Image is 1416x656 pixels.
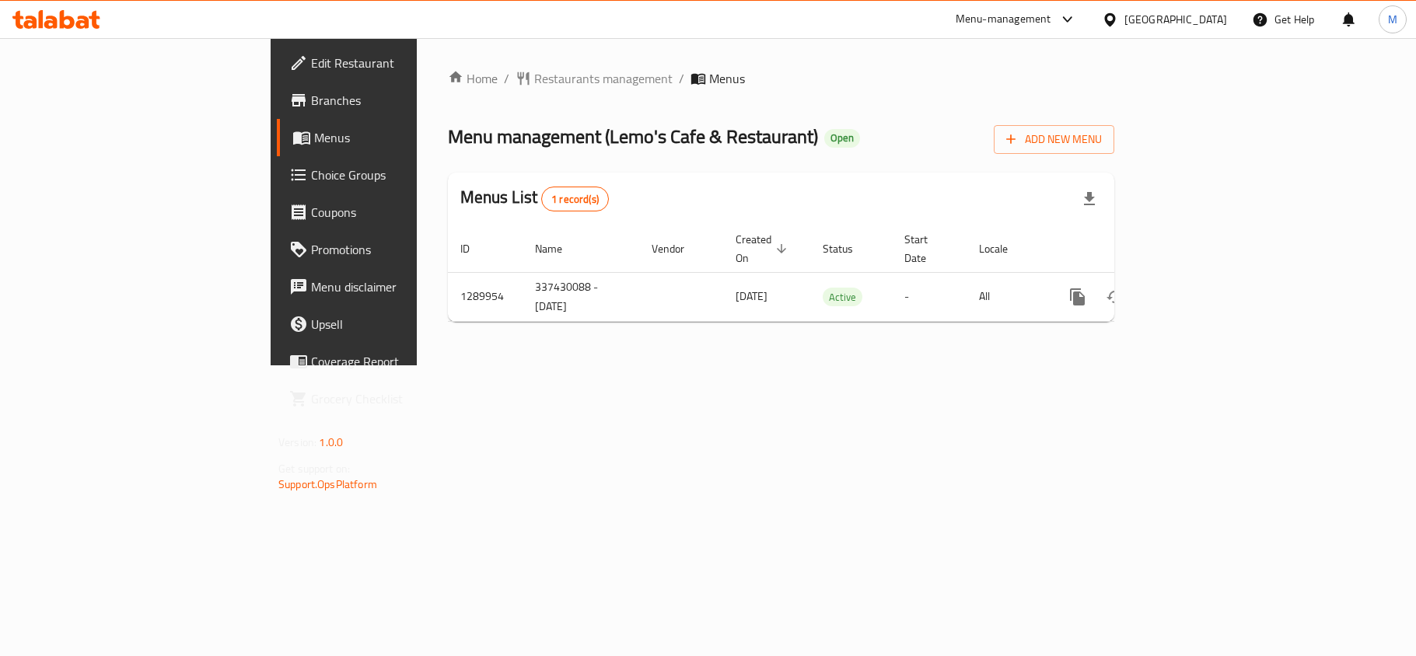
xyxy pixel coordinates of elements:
[278,474,377,494] a: Support.OpsPlatform
[904,230,948,267] span: Start Date
[277,194,507,231] a: Coupons
[278,432,316,452] span: Version:
[542,192,608,207] span: 1 record(s)
[516,69,673,88] a: Restaurants management
[460,239,490,258] span: ID
[1388,11,1397,28] span: M
[311,54,495,72] span: Edit Restaurant
[311,315,495,333] span: Upsell
[967,272,1047,321] td: All
[311,166,495,184] span: Choice Groups
[1071,180,1108,218] div: Export file
[523,272,639,321] td: 337430088 - [DATE]
[535,239,582,258] span: Name
[277,119,507,156] a: Menus
[736,286,767,306] span: [DATE]
[314,128,495,147] span: Menus
[277,156,507,194] a: Choice Groups
[448,225,1221,322] table: enhanced table
[823,239,873,258] span: Status
[277,231,507,268] a: Promotions
[448,119,818,154] span: Menu management ( Lemo's Cafe & Restaurant )
[460,186,609,211] h2: Menus List
[979,239,1028,258] span: Locale
[311,240,495,259] span: Promotions
[541,187,609,211] div: Total records count
[448,69,1114,88] nav: breadcrumb
[679,69,684,88] li: /
[736,230,792,267] span: Created On
[823,288,862,306] div: Active
[311,389,495,408] span: Grocery Checklist
[1047,225,1221,273] th: Actions
[1059,278,1096,316] button: more
[534,69,673,88] span: Restaurants management
[994,125,1114,154] button: Add New Menu
[278,459,350,479] span: Get support on:
[824,129,860,148] div: Open
[823,288,862,306] span: Active
[277,44,507,82] a: Edit Restaurant
[277,82,507,119] a: Branches
[892,272,967,321] td: -
[709,69,745,88] span: Menus
[652,239,705,258] span: Vendor
[311,203,495,222] span: Coupons
[277,305,507,343] a: Upsell
[311,277,495,296] span: Menu disclaimer
[311,352,495,371] span: Coverage Report
[1124,11,1227,28] div: [GEOGRAPHIC_DATA]
[1006,130,1102,149] span: Add New Menu
[956,10,1051,29] div: Menu-management
[277,343,507,380] a: Coverage Report
[277,268,507,305] a: Menu disclaimer
[1096,278,1134,316] button: Change Status
[824,131,860,145] span: Open
[311,91,495,110] span: Branches
[319,432,343,452] span: 1.0.0
[277,380,507,417] a: Grocery Checklist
